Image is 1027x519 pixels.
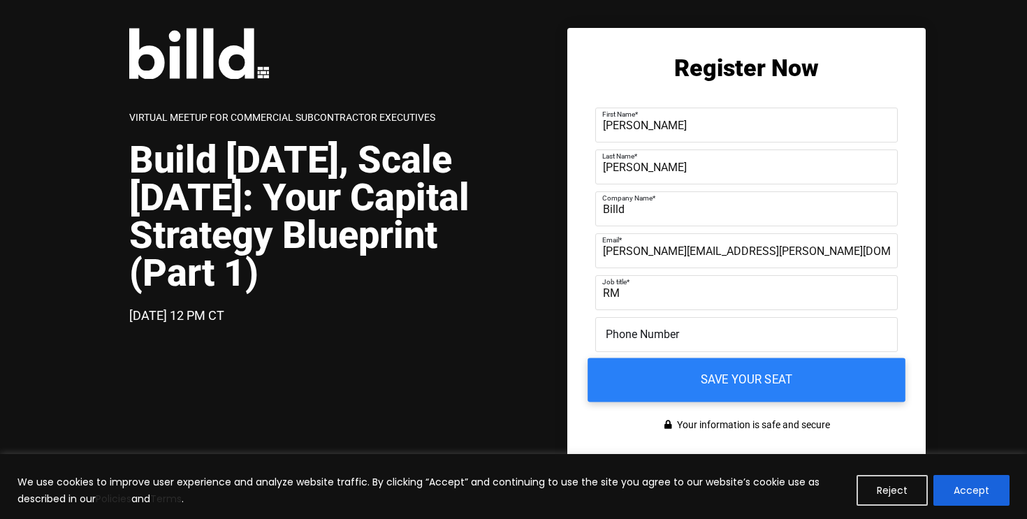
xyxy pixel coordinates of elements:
a: Policies [96,492,131,506]
h1: Build [DATE], Scale [DATE]: Your Capital Strategy Blueprint (Part 1) [129,141,513,292]
span: Company Name [602,194,653,202]
button: Reject [857,475,928,506]
span: Phone Number [606,328,679,341]
span: Your information is safe and secure [673,415,830,435]
a: Terms [150,492,182,506]
input: Save your seat [588,358,905,402]
p: We use cookies to improve user experience and analyze website traffic. By clicking “Accept” and c... [17,474,846,507]
span: Last Name [602,152,634,160]
span: [DATE] 12 PM CT [129,308,224,323]
span: Job title [602,278,627,286]
span: Virtual Meetup for Commercial Subcontractor Executives [129,112,435,123]
button: Accept [933,475,1010,506]
h2: Register Now [595,56,898,80]
span: Email [602,236,619,244]
span: First Name [602,110,635,118]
